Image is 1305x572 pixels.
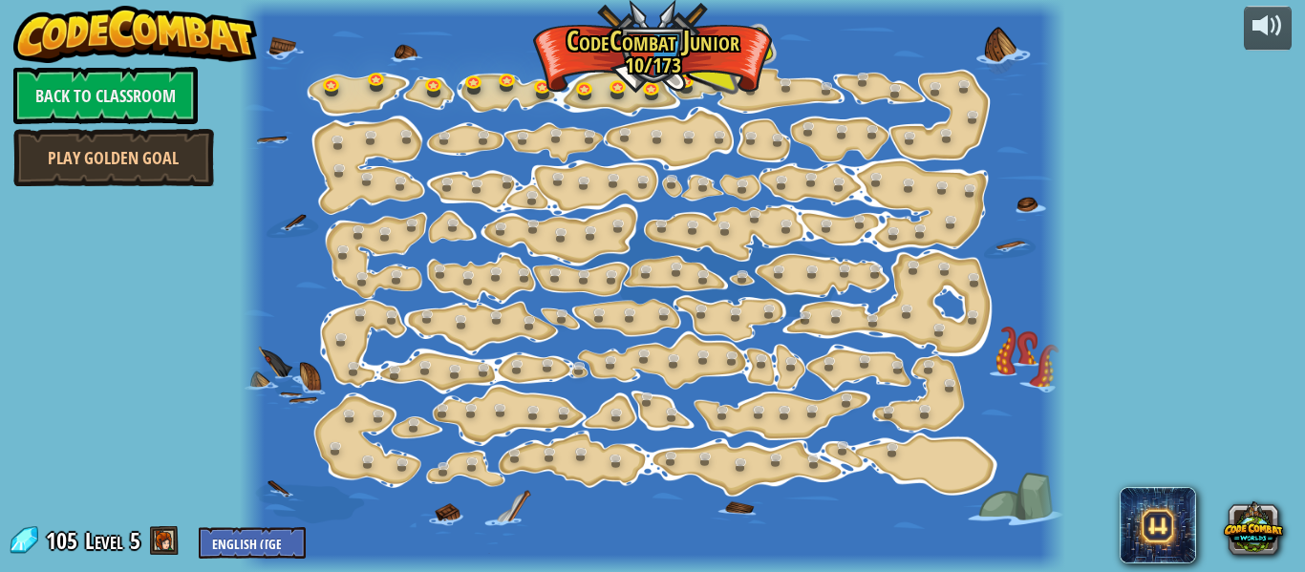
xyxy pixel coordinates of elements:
[13,67,198,124] a: Back to Classroom
[13,129,214,186] a: Play Golden Goal
[1244,6,1292,51] button: Adjust volume
[13,6,258,63] img: CodeCombat - Learn how to code by playing a game
[130,525,140,556] span: 5
[85,525,123,557] span: Level
[46,525,83,556] span: 105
